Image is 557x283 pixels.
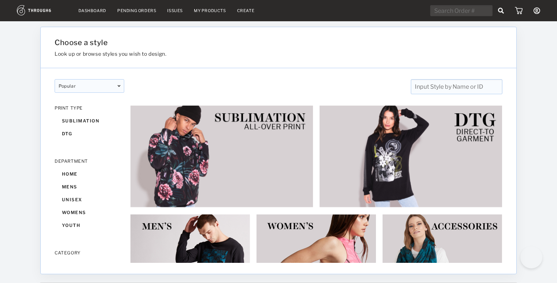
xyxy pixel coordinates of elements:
div: accessories [55,259,124,272]
a: Create [237,8,255,13]
a: Issues [167,8,183,13]
a: Pending Orders [117,8,156,13]
div: unisex [55,193,124,206]
h3: Look up or browse styles you wish to design. [55,51,427,57]
div: DEPARTMENT [55,158,124,164]
iframe: Toggle Customer Support [520,246,542,268]
img: logo.1c10ca64.svg [17,5,67,15]
div: mens [55,180,124,193]
div: PRINT TYPE [55,105,124,111]
a: My Products [194,8,226,13]
img: 6ec95eaf-68e2-44b2-82ac-2cbc46e75c33.jpg [130,105,313,207]
div: sublimation [55,114,124,127]
img: 2e253fe2-a06e-4c8d-8f72-5695abdd75b9.jpg [319,105,502,207]
a: Dashboard [78,8,106,13]
div: popular [55,79,124,93]
input: Input Style by Name or ID [411,79,502,94]
div: womens [55,206,124,219]
div: youth [55,219,124,232]
input: Search Order # [430,5,493,16]
div: home [55,168,124,180]
h1: Choose a style [55,38,427,47]
div: dtg [55,127,124,140]
img: icon_cart.dab5cea1.svg [515,7,523,14]
div: CATEGORY [55,250,124,256]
